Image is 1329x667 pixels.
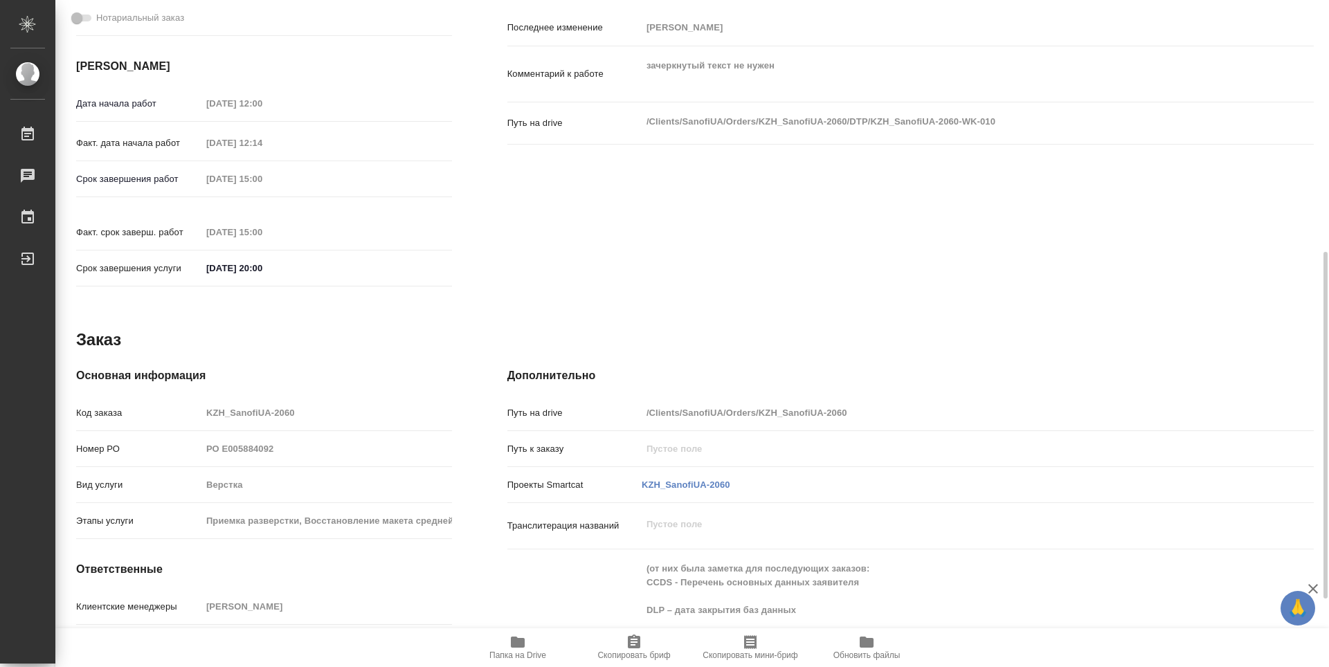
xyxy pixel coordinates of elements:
[703,650,797,660] span: Скопировать мини-бриф
[201,596,452,616] input: Пустое поле
[576,628,692,667] button: Скопировать бриф
[642,54,1247,91] textarea: зачеркнутый текст не нужен
[507,21,642,35] p: Последнее изменение
[76,514,201,528] p: Этапы услуги
[201,169,323,189] input: Пустое поле
[507,367,1314,384] h4: Дополнительно
[201,258,323,278] input: ✎ Введи что-нибудь
[1286,594,1310,623] span: 🙏
[76,561,452,578] h4: Ответственные
[507,442,642,456] p: Путь к заказу
[76,172,201,186] p: Срок завершения работ
[642,439,1247,459] input: Пустое поле
[76,262,201,275] p: Срок завершения услуги
[96,11,184,25] span: Нотариальный заказ
[808,628,925,667] button: Обновить файлы
[201,475,452,495] input: Пустое поле
[201,222,323,242] input: Пустое поле
[76,329,121,351] h2: Заказ
[507,406,642,420] p: Путь на drive
[460,628,576,667] button: Папка на Drive
[507,478,642,492] p: Проекты Smartcat
[489,650,546,660] span: Папка на Drive
[642,17,1247,37] input: Пустое поле
[642,479,730,490] a: KZH_SanofiUA-2060
[692,628,808,667] button: Скопировать мини-бриф
[76,478,201,492] p: Вид услуги
[642,403,1247,423] input: Пустое поле
[76,226,201,239] p: Факт. срок заверш. работ
[201,133,323,153] input: Пустое поле
[76,136,201,150] p: Факт. дата начала работ
[201,93,323,113] input: Пустое поле
[76,367,452,384] h4: Основная информация
[1281,591,1315,625] button: 🙏
[642,110,1247,134] textarea: /Clients/SanofiUA/Orders/KZH_SanofiUA-2060/DTP/KZH_SanofiUA-2060-WK-010
[507,67,642,81] p: Комментарий к работе
[76,442,201,456] p: Номер РО
[833,650,901,660] span: Обновить файлы
[597,650,670,660] span: Скопировать бриф
[507,116,642,130] p: Путь на drive
[76,58,452,75] h4: [PERSON_NAME]
[201,511,452,531] input: Пустое поле
[201,403,452,423] input: Пустое поле
[76,406,201,420] p: Код заказа
[76,97,201,111] p: Дата начала работ
[76,600,201,614] p: Клиентские менеджеры
[201,439,452,459] input: Пустое поле
[507,519,642,533] p: Транслитерация названий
